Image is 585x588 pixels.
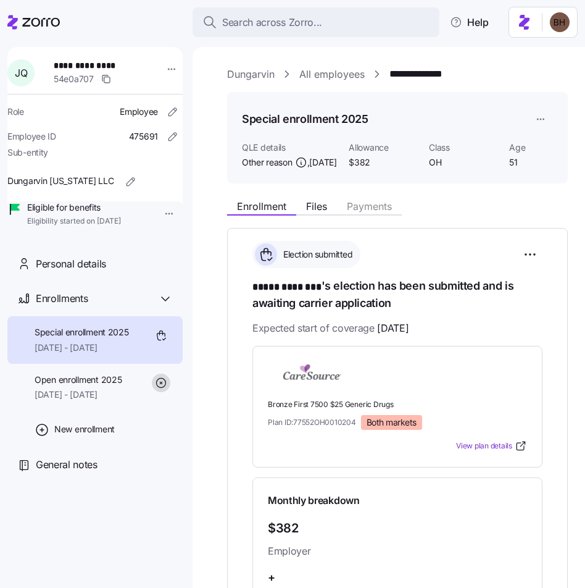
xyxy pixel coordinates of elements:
span: Plan ID: 77552OH0010204 [268,417,356,427]
a: View plan details [456,440,527,452]
span: J Q [15,68,27,78]
span: Class [429,141,499,154]
span: [DATE] [309,156,336,169]
span: Personal details [36,256,106,272]
h1: Special enrollment 2025 [242,111,368,127]
a: Dungarvin [227,67,275,82]
span: Both markets [367,417,417,428]
span: $382 [349,156,419,169]
span: OH [429,156,499,169]
span: [DATE] - [DATE] [35,388,122,401]
span: Allowance [349,141,419,154]
span: Payments [347,201,392,211]
span: 51 [509,156,553,169]
span: Other reason , [242,156,337,169]
span: Search across Zorro... [222,15,322,30]
span: New enrollment [54,423,115,435]
img: CareSource [268,361,357,390]
span: Role [7,106,24,118]
span: Eligibility started on [DATE] [27,216,121,227]
span: Employer [268,544,303,559]
span: Files [306,201,327,211]
span: Open enrollment 2025 [35,374,122,386]
span: Special enrollment 2025 [35,326,129,338]
span: Enrollment [237,201,286,211]
span: Monthly breakdown [268,493,360,508]
span: Employee [120,106,158,118]
span: QLE details [242,141,339,154]
span: 475691 [129,130,158,143]
span: Expected start of coverage [252,321,409,336]
span: $382 [268,518,303,539]
a: All employees [299,67,365,82]
h1: 's election has been submitted and is awaiting carrier application [252,278,542,311]
span: Dungarvin [US_STATE] LLC [7,175,114,187]
button: Search across Zorro... [193,7,439,37]
img: c3c218ad70e66eeb89914ccc98a2927c [550,12,570,32]
span: Help [450,15,489,30]
span: General notes [36,457,97,472]
span: [DATE] [377,321,409,336]
span: Age [509,141,553,154]
span: Enrollments [36,291,88,306]
span: Bronze First 7500 $25 Generic Drugs [268,400,527,410]
span: Employee ID [7,130,56,143]
button: Help [440,10,499,35]
span: + [268,569,275,587]
span: Election submitted [280,248,352,261]
span: 54e0a707 [54,73,94,85]
span: View plan details [456,440,512,452]
span: Eligible for benefits [27,201,121,214]
span: [DATE] - [DATE] [35,342,129,354]
span: Sub-entity [7,146,48,159]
